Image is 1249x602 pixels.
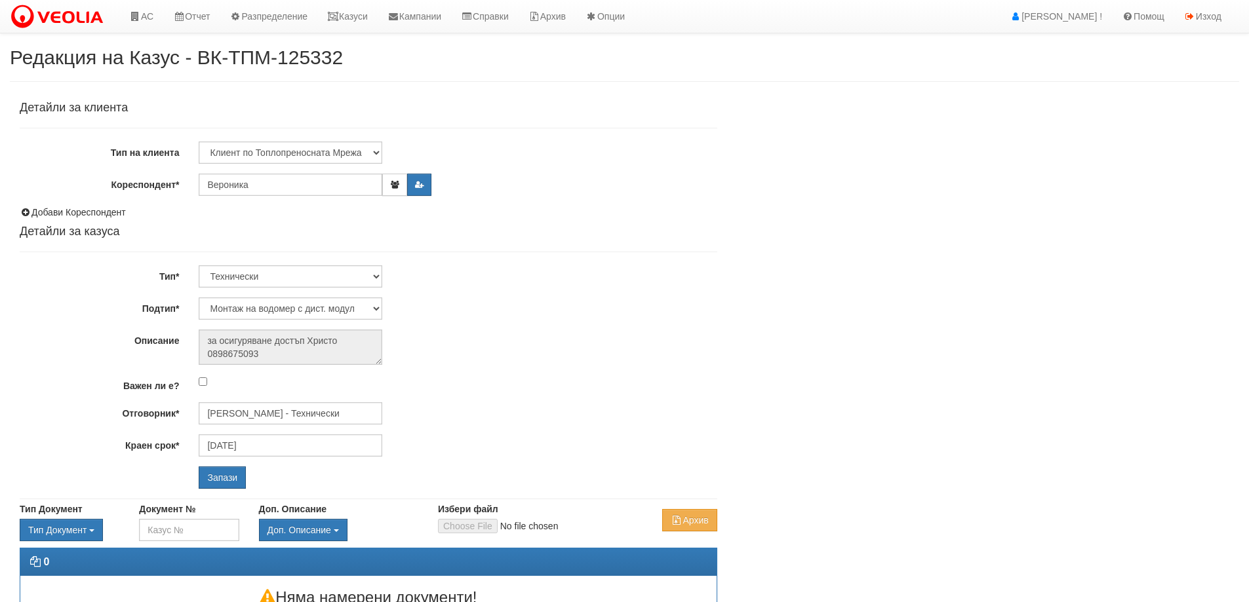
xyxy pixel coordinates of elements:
label: Тип на клиента [10,141,189,159]
input: ЕГН/Име/Адрес/Аб.№/Парт.№/Тел./Email [199,174,382,196]
div: Двоен клик, за изчистване на избраната стойност. [20,519,119,541]
button: Доп. Описание [259,519,347,541]
input: Търсене по Име / Имейл [199,402,382,424]
button: Тип Документ [20,519,103,541]
label: Отговорник* [10,402,189,420]
h2: Редакция на Казус - ВК-ТПМ-125332 [10,47,1239,68]
h4: Детайли за казуса [20,225,717,238]
div: Добави Кореспондент [20,206,717,219]
label: Документ № [139,502,195,516]
input: Запази [199,466,246,489]
label: Кореспондент* [10,174,189,191]
label: Избери файл [438,502,498,516]
img: VeoliaLogo.png [10,3,109,31]
label: Важен ли е? [10,375,189,392]
input: Казус № [139,519,239,541]
textarea: за осигуряване достъп Христо 0898675093 [199,329,382,365]
h4: Детайли за клиента [20,102,717,115]
strong: 0 [43,556,49,567]
span: Доп. Описание [268,525,331,535]
label: Краен срок* [10,434,189,452]
label: Описание [10,329,189,347]
span: Тип Документ [28,525,87,535]
div: Двоен клик, за изчистване на избраната стойност. [259,519,418,541]
label: Доп. Описание [259,502,327,516]
button: Архив [662,509,717,531]
label: Подтип* [10,297,189,315]
label: Тип Документ [20,502,83,516]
